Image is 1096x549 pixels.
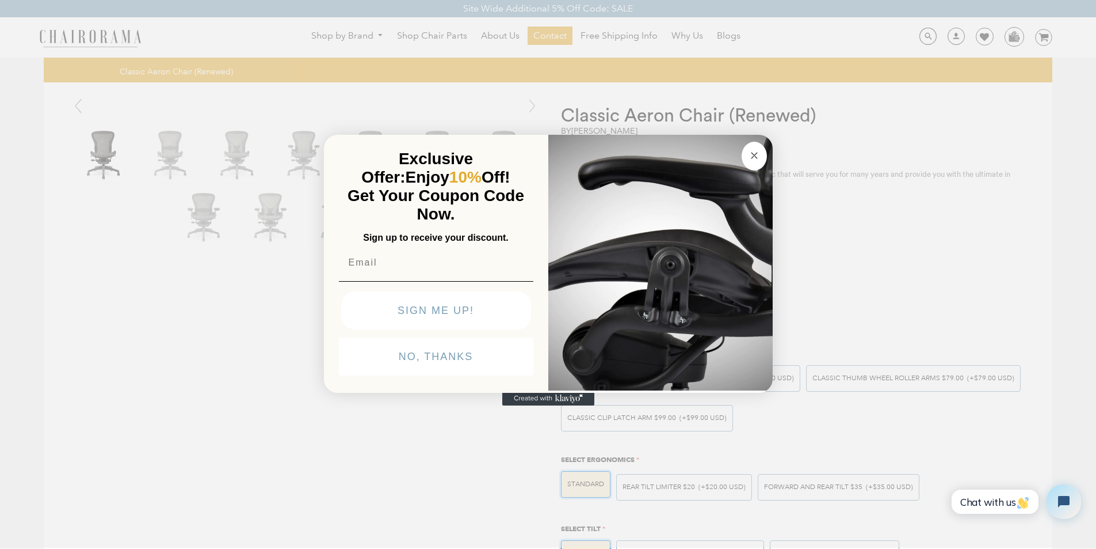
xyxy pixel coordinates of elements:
[742,142,767,171] button: Close dialog
[339,251,533,274] input: Email
[361,150,473,186] span: Exclusive Offer:
[548,132,773,391] img: 92d77583-a095-41f6-84e7-858462e0427a.jpeg
[341,291,531,330] button: SIGN ME UP!
[942,475,1091,529] iframe: Tidio Chat
[502,392,594,406] a: Created with Klaviyo - opens in a new tab
[363,233,508,243] span: Sign up to receive your discount.
[449,168,482,186] span: 10%
[406,168,510,186] span: Enjoy Off!
[347,187,524,223] span: Get Your Coupon Code Now.
[339,338,533,376] button: NO, THANKS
